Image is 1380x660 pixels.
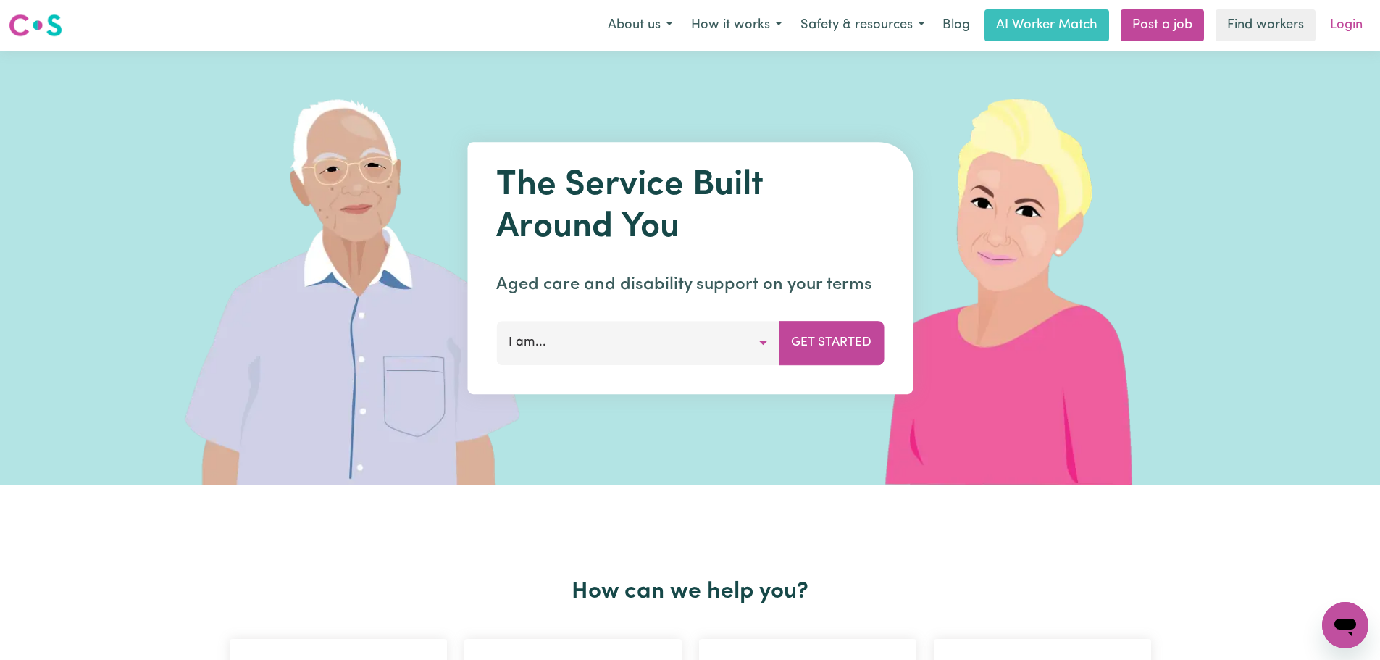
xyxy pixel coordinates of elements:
h1: The Service Built Around You [496,165,884,248]
a: AI Worker Match [984,9,1109,41]
h2: How can we help you? [221,578,1160,606]
a: Blog [934,9,979,41]
a: Careseekers logo [9,9,62,42]
img: Careseekers logo [9,12,62,38]
iframe: Button to launch messaging window [1322,602,1368,648]
a: Login [1321,9,1371,41]
p: Aged care and disability support on your terms [496,272,884,298]
a: Post a job [1121,9,1204,41]
button: About us [598,10,682,41]
a: Find workers [1216,9,1316,41]
button: How it works [682,10,791,41]
button: I am... [496,321,779,364]
button: Get Started [779,321,884,364]
button: Safety & resources [791,10,934,41]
